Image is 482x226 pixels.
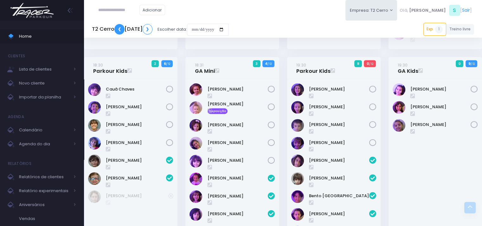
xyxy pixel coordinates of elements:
[309,193,369,199] a: Bento [GEOGRAPHIC_DATA]
[19,187,70,195] span: Relatório experimentais
[267,62,272,66] small: / 12
[88,154,101,167] img: Davi Fernandes Gadioli
[88,119,101,132] img: Julio Bolzani Rodrigues
[151,60,159,67] span: 2
[8,157,31,170] h4: Relatórios
[354,60,362,67] span: 8
[265,61,267,66] strong: 4
[410,122,471,128] a: [PERSON_NAME]
[409,7,446,14] span: [PERSON_NAME]
[106,104,166,110] a: [PERSON_NAME]
[88,83,101,96] img: Cauã Chaves Silva Lima
[88,172,101,185] img: Max Wainer
[8,110,24,123] h4: Agenda
[462,7,470,14] a: Sair
[106,175,166,181] a: [PERSON_NAME]
[92,24,152,35] h5: T2 Cerro [DATE]
[369,62,373,66] small: / 12
[106,157,166,164] a: [PERSON_NAME]
[471,62,475,66] small: / 12
[208,175,268,181] a: [PERSON_NAME]
[208,86,268,92] a: [PERSON_NAME]
[19,126,70,134] span: Calendário
[309,175,369,181] a: [PERSON_NAME]
[309,86,369,92] a: [PERSON_NAME]
[446,24,474,35] a: Treino livre
[195,62,203,68] small: 18:31
[309,211,369,217] a: [PERSON_NAME]
[106,86,166,92] a: Cauã Chaves
[190,208,202,221] img: Tereza Sampaio
[93,62,103,68] small: 18:30
[398,62,418,74] a: 19:30GA Kids
[19,201,70,209] span: Aniversários
[291,190,304,203] img: Bento Brasil Torres
[435,26,443,33] span: 1
[88,190,101,203] img: Arthur Buranello Mechi
[410,104,471,110] a: [PERSON_NAME]
[114,24,125,35] a: ❮
[88,137,101,149] img: Raul Bolzani
[190,119,202,132] img: Manuela Marqui Medeiros Gomes
[190,137,202,149] img: Maria Olívia Assunção de Matoa
[19,32,76,41] span: Home
[106,140,166,146] a: [PERSON_NAME]
[106,122,166,128] a: [PERSON_NAME]
[309,157,369,164] a: [PERSON_NAME]
[423,23,446,35] a: Exp1
[143,24,153,35] a: ❯
[291,101,304,114] img: Joana Sierra Silami
[456,60,463,67] span: 0
[106,193,168,199] a: [PERSON_NAME]
[19,65,70,73] span: Lista de clientes
[398,62,408,68] small: 19:30
[208,157,268,164] a: [PERSON_NAME]
[397,3,474,17] div: [ ]
[410,86,471,92] a: [PERSON_NAME]
[92,22,228,37] div: Escolher data:
[19,79,70,87] span: Novo cliente
[88,101,101,114] img: Gael Machado
[309,122,369,128] a: [PERSON_NAME]
[208,211,268,217] a: [PERSON_NAME]
[93,62,127,74] a: 18:30Parkour Kids
[366,61,369,66] strong: 0
[139,5,165,15] a: Adicionar
[190,155,202,167] img: Maya Leticia Chaves Silva Lima
[291,119,304,132] img: Theo Zanoni Roque
[19,93,70,101] span: Importar da planilha
[19,140,70,148] span: Agenda do dia
[190,190,202,203] img: Maria Clara Gallo
[166,62,170,66] small: / 12
[19,173,70,181] span: Relatórios de clientes
[8,50,25,62] h4: Clientes
[393,83,405,96] img: Heloisa aleixo
[208,140,268,146] a: [PERSON_NAME]
[291,154,304,167] img: Benjamim Skromov
[253,60,260,67] span: 3
[208,101,268,107] a: [PERSON_NAME]
[296,62,331,74] a: 19:30Parkour Kids
[19,215,76,223] span: Vendas
[190,83,202,96] img: Alice Iervolino Pinheiro Ferreira
[309,140,369,146] a: [PERSON_NAME]
[291,137,304,149] img: Tom Vannucchi Vazquez
[449,5,460,16] span: S
[190,101,202,114] img: Helena Marins Padua
[291,172,304,185] img: Benjamin Ribeiro Floriano
[164,61,166,66] strong: 6
[190,173,202,185] img: Bella Ercole Solitto
[291,208,304,221] img: Betina Sierra Silami
[195,62,215,74] a: 18:31GA Mini
[291,83,304,96] img: Athena Rosier
[208,122,268,128] a: [PERSON_NAME]
[208,108,228,114] span: Reposição
[208,193,268,199] a: [PERSON_NAME]
[309,104,369,110] a: [PERSON_NAME]
[393,101,405,114] img: Maria Silvino Mazarotto
[468,61,471,66] strong: 9
[296,62,306,68] small: 19:30
[393,119,405,132] img: Vivian Damas Carneiro
[400,7,408,14] span: Olá,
